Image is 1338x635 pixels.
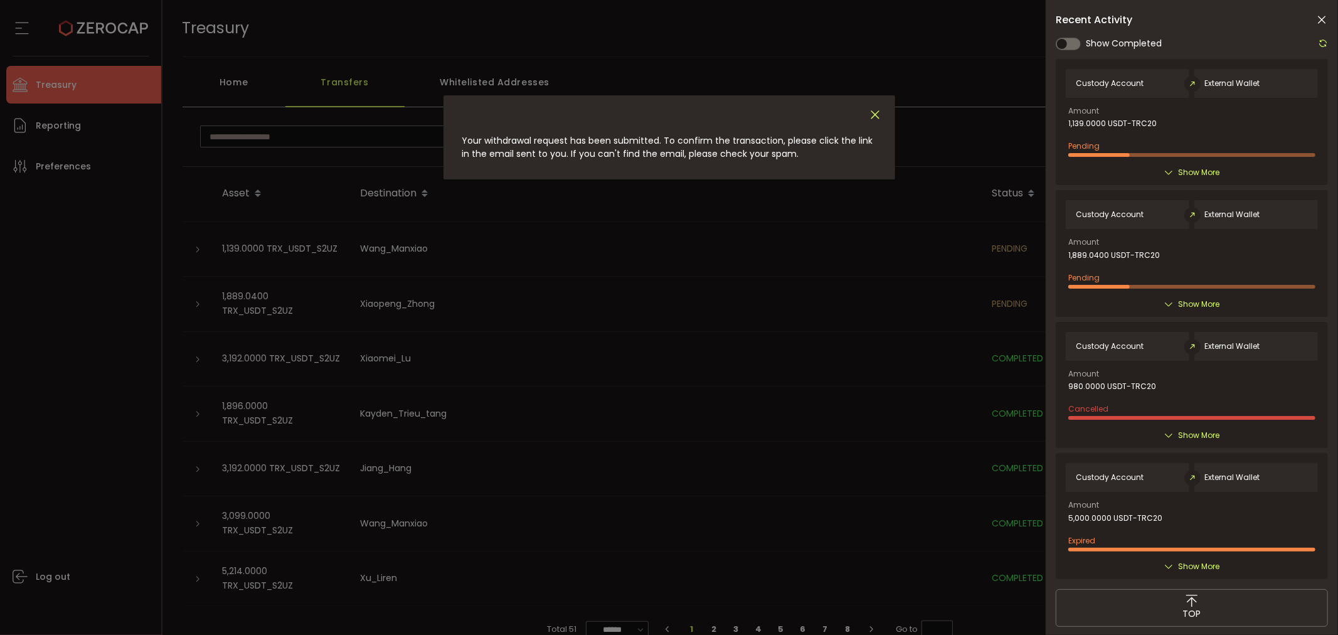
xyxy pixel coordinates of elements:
[869,108,883,122] button: Close
[1076,210,1144,219] span: Custody Account
[1182,607,1201,621] span: TOP
[1068,119,1157,128] span: 1,139.0000 USDT-TRC20
[1068,382,1156,391] span: 980.0000 USDT-TRC20
[1275,575,1338,635] iframe: Chat Widget
[1068,272,1100,283] span: Pending
[1076,342,1144,351] span: Custody Account
[1068,403,1108,414] span: Cancelled
[1068,535,1095,546] span: Expired
[1056,15,1132,25] span: Recent Activity
[1086,37,1162,50] span: Show Completed
[462,134,873,160] span: Your withdrawal request has been submitted. To confirm the transaction, please click the link in ...
[1204,79,1260,88] span: External Wallet
[1204,342,1260,351] span: External Wallet
[443,95,895,179] div: dialog
[1068,370,1099,378] span: Amount
[1076,473,1144,482] span: Custody Account
[1178,560,1219,573] span: Show More
[1204,473,1260,482] span: External Wallet
[1204,210,1260,219] span: External Wallet
[1178,166,1219,179] span: Show More
[1178,429,1219,442] span: Show More
[1068,107,1099,115] span: Amount
[1068,141,1100,151] span: Pending
[1178,298,1219,311] span: Show More
[1068,501,1099,509] span: Amount
[1068,238,1099,246] span: Amount
[1068,514,1162,523] span: 5,000.0000 USDT-TRC20
[1068,251,1160,260] span: 1,889.0400 USDT-TRC20
[1076,79,1144,88] span: Custody Account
